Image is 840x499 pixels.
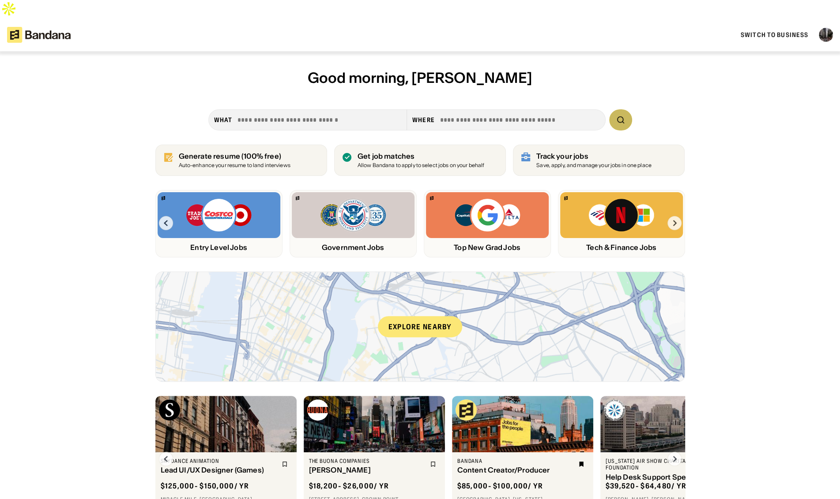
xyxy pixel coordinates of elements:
[320,197,387,233] img: FBI, DHS, MWRD logos
[536,163,652,168] div: Save, apply, and manage your jobs in one place
[179,152,290,160] div: Generate resume
[290,190,417,257] a: Bandana logoFBI, DHS, MWRD logosGovernment Jobs
[162,196,165,200] img: Bandana logo
[358,163,484,168] div: Allow Bandana to apply to select jobs on your behalf
[307,399,328,421] img: The Buona Companies logo
[309,466,425,474] div: [PERSON_NAME]
[513,145,685,176] a: Track your jobs Save, apply, and manage your jobs in one place
[457,481,543,491] div: $ 85,000 - $100,000 / yr
[536,152,652,160] div: Track your jobs
[412,116,435,124] div: Where
[296,196,299,200] img: Bandana logo
[7,27,71,43] img: Bandana logotype
[159,216,173,230] img: Left Arrow
[334,145,506,176] a: Get job matches Allow Bandana to apply to select jobs on your behalf
[454,197,521,233] img: Capital One, Google, Delta logos
[741,31,808,39] a: Switch to Business
[309,458,425,465] div: The Buona Companies
[457,466,573,474] div: Content Creator/Producer
[456,399,477,421] img: Bandana logo
[185,197,252,233] img: Trader Joe’s, Costco, Target logos
[241,152,281,160] span: (100% free)
[179,163,290,168] div: Auto-enhance your resume to land interviews
[161,466,276,474] div: Lead UI/UX Designer (Games)
[457,458,573,465] div: Bandana
[606,473,721,481] div: Help Desk Support Specialist
[309,481,389,491] div: $ 18,200 - $26,000 / yr
[560,243,683,252] div: Tech & Finance Jobs
[161,481,249,491] div: $ 125,000 - $150,000 / yr
[819,28,833,42] img: Profile photo
[588,197,655,233] img: Bank of America, Netflix, Microsoft logos
[155,190,283,257] a: Bandana logoTrader Joe’s, Costco, Target logosEntry Level Jobs
[667,452,682,466] img: Right Arrow
[358,152,484,160] div: Get job matches
[156,272,685,381] a: Explore nearby
[564,196,568,200] img: Bandana logo
[426,243,549,252] div: Top New Grad Jobs
[606,481,687,491] div: $ 39,520 - $64,480 / yr
[155,145,327,176] a: Generate resume (100% free)Auto-enhance your resume to land interviews
[424,190,551,257] a: Bandana logoCapital One, Google, Delta logosTop New Grad Jobs
[378,316,463,337] div: Explore nearby
[430,196,433,200] img: Bandana logo
[159,399,180,421] img: Skydance Animation logo
[292,243,414,252] div: Government Jobs
[161,458,276,465] div: Skydance Animation
[667,216,682,230] img: Right Arrow
[308,69,532,87] span: Good morning, [PERSON_NAME]
[214,116,232,124] div: what
[604,399,625,421] img: Oregon Air Show Charitable Foundation logo
[606,458,721,471] div: [US_STATE] Air Show Charitable Foundation
[158,243,280,252] div: Entry Level Jobs
[558,190,685,257] a: Bandana logoBank of America, Netflix, Microsoft logosTech & Finance Jobs
[159,452,173,466] img: Left Arrow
